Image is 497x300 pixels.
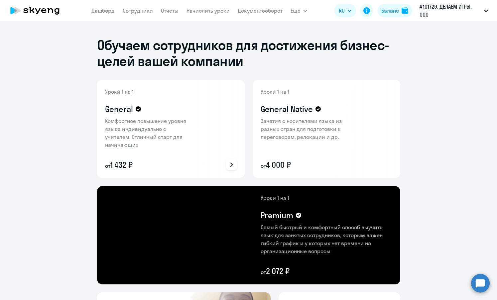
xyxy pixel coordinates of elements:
a: Отчеты [161,7,179,14]
a: Начислить уроки [186,7,230,14]
small: от [261,162,266,169]
a: Сотрудники [123,7,153,14]
button: Ещё [291,4,307,17]
button: #101729, ДЕЛАЕМ ИГРЫ, ООО [416,3,491,19]
div: Баланс [381,7,399,15]
p: Уроки 1 на 1 [261,194,392,202]
img: general-content-bg.png [97,80,197,178]
img: general-native-content-bg.png [253,80,357,178]
p: Занятия с носителями языка из разных стран для подготовки к переговорам, релокации и др. [261,117,347,141]
small: от [105,162,110,169]
p: Уроки 1 на 1 [261,88,347,96]
a: Дашборд [91,7,115,14]
p: 2 072 ₽ [261,266,392,276]
img: premium-content-bg.png [168,186,400,284]
p: Уроки 1 на 1 [105,88,191,96]
button: RU [334,4,356,17]
a: Документооборот [238,7,283,14]
img: balance [402,7,408,14]
p: #101729, ДЕЛАЕМ ИГРЫ, ООО [420,3,481,19]
h4: Premium [261,210,293,221]
span: Ещё [291,7,301,15]
small: от [261,269,266,275]
h4: General Native [261,104,313,114]
p: Самый быстрый и комфортный способ выучить язык для занятых сотрудников, которым важен гибкий граф... [261,223,392,255]
h4: General [105,104,133,114]
h1: Обучаем сотрудников для достижения бизнес-целей вашей компании [97,37,400,69]
button: Балансbalance [377,4,412,17]
p: 4 000 ₽ [261,159,347,170]
span: RU [339,7,345,15]
p: Комфортное повышение уровня языка индивидуально с учителем. Отличный старт для начинающих [105,117,191,149]
p: 1 432 ₽ [105,159,191,170]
